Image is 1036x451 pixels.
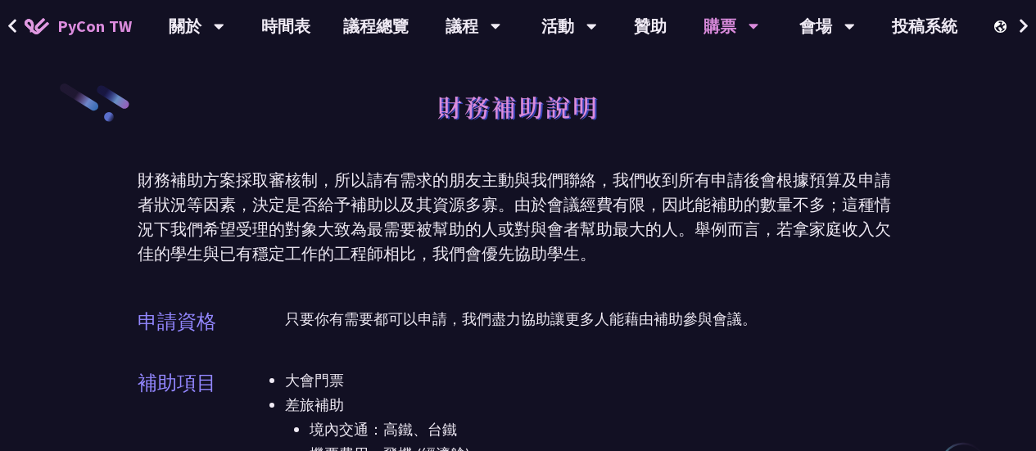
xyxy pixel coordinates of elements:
[285,368,898,393] li: 大會門票
[138,168,898,266] div: 財務補助方案採取審核制，所以請有需求的朋友主動與我們聯絡，我們收到所有申請後會根據預算及申請者狀況等因素，決定是否給予補助以及其資源多寡。由於會議經費有限，因此能補助的數量不多；這種情況下我們希...
[138,307,216,336] p: 申請資格
[138,368,216,398] p: 補助項目
[310,417,898,442] li: 境內交通：高鐵、台鐵
[8,6,148,47] a: PyCon TW
[437,82,599,131] h1: 財務補助說明
[285,307,898,331] p: 只要你有需要都可以申請，我們盡力協助讓更多人能藉由補助參與會議。
[25,18,49,34] img: Home icon of PyCon TW 2025
[57,14,132,38] span: PyCon TW
[994,20,1011,33] img: Locale Icon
